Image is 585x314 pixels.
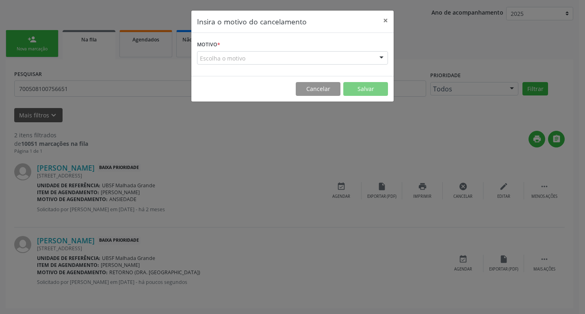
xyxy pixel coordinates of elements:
[377,11,394,30] button: Close
[296,82,340,96] button: Cancelar
[200,54,245,63] span: Escolha o motivo
[197,16,307,27] h5: Insira o motivo do cancelamento
[343,82,388,96] button: Salvar
[197,39,220,51] label: Motivo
